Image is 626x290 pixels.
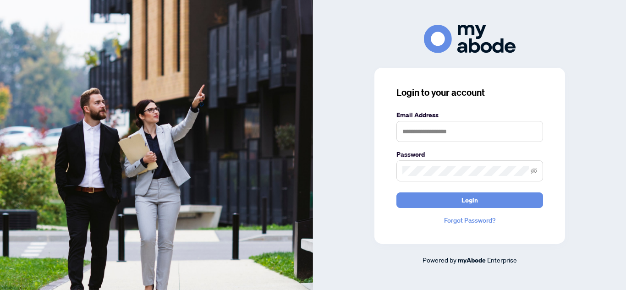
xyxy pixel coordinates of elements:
span: Login [461,193,478,208]
span: eye-invisible [531,168,537,174]
a: myAbode [458,255,486,265]
h3: Login to your account [396,86,543,99]
button: Login [396,192,543,208]
a: Forgot Password? [396,215,543,225]
span: Powered by [423,256,456,264]
img: ma-logo [424,25,516,53]
span: Enterprise [487,256,517,264]
label: Email Address [396,110,543,120]
label: Password [396,149,543,159]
